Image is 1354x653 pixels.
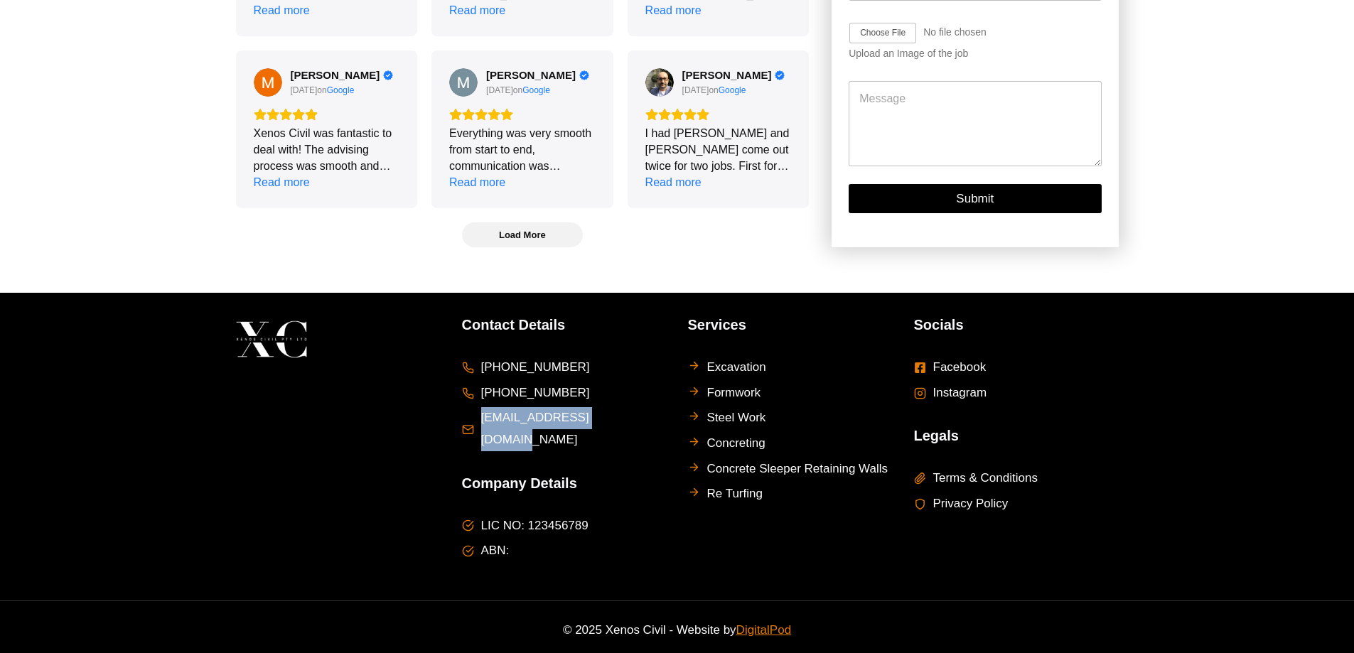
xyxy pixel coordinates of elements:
[914,425,1119,446] h5: Legals
[719,85,746,96] div: Google
[481,382,590,404] span: [PHONE_NUMBER]
[449,68,478,97] img: Mani G
[682,69,785,82] a: Review by John Tsoutras
[291,85,318,96] div: [DATE]
[449,68,478,97] a: View on Google
[688,483,763,505] a: Re Turfing
[383,70,393,80] div: Verified Customer
[522,85,550,96] a: View on Google
[707,458,888,480] span: Concrete Sleeper Retaining Walls
[688,382,761,404] a: Formwork
[688,458,888,480] a: Concrete Sleeper Retaining Walls
[254,125,400,174] div: Xenos Civil was fantastic to deal with! The advising process was smooth and easy from start to fi...
[486,69,589,82] a: Review by Mani G
[486,85,513,96] div: [DATE]
[645,68,674,97] a: View on Google
[933,382,987,404] span: Instagram
[933,493,1009,515] span: Privacy Policy
[914,314,1119,335] h5: Socials
[707,433,765,455] span: Concreting
[462,222,583,247] button: Load More
[707,483,763,505] span: Re Turfing
[682,69,772,82] span: [PERSON_NAME]
[645,174,702,190] div: Read more
[645,125,792,174] div: I had [PERSON_NAME] and [PERSON_NAME] come out twice for two jobs. First for foundations for reta...
[688,357,766,379] a: Excavation
[449,108,596,121] div: Rating: 5.0 out of 5
[481,357,590,379] span: [PHONE_NUMBER]
[688,433,765,455] a: Concreting
[481,515,589,537] span: LIC NO: 123456789
[236,620,1119,639] p: © 2025 Xenos Civil - Website by
[682,85,709,96] div: [DATE]
[486,85,522,96] div: on
[914,357,987,379] a: Facebook
[579,70,589,80] div: Verified Customer
[254,68,282,97] img: Monique Pereira
[499,229,546,241] span: Load More
[688,407,766,429] a: Steel Work
[914,468,1038,490] a: Terms & Conditions
[707,382,761,404] span: Formwork
[719,85,746,96] a: View on Google
[775,70,785,80] div: Verified Customer
[462,407,667,450] a: [EMAIL_ADDRESS][DOMAIN_NAME]
[849,48,1101,60] div: Upload an Image of the job
[645,68,674,97] img: John Tsoutras
[449,174,505,190] div: Read more
[462,357,590,379] a: [PHONE_NUMBER]
[933,357,987,379] span: Facebook
[254,108,400,121] div: Rating: 5.0 out of 5
[914,493,1009,515] a: Privacy Policy
[481,407,667,450] span: [EMAIL_ADDRESS][DOMAIN_NAME]
[849,184,1101,213] button: Submit
[449,2,505,18] div: Read more
[645,2,702,18] div: Read more
[645,108,792,121] div: Rating: 5.0 out of 5
[291,69,380,82] span: [PERSON_NAME]
[486,69,576,82] span: [PERSON_NAME]
[522,85,550,96] div: Google
[688,314,893,335] h5: Services
[481,540,510,562] span: ABN:
[707,357,766,379] span: Excavation
[462,473,667,494] h5: Company Details
[327,85,355,96] div: Google
[462,382,590,404] a: [PHONE_NUMBER]
[914,382,987,404] a: Instagram
[291,85,327,96] div: on
[254,2,310,18] div: Read more
[462,314,667,335] h5: Contact Details
[736,623,792,637] a: DigitalPod
[291,69,394,82] a: Review by Monique Pereira
[682,85,719,96] div: on
[254,174,310,190] div: Read more
[254,68,282,97] a: View on Google
[449,125,596,174] div: Everything was very smooth from start to end, communication was excellent. The team at [GEOGRAPHI...
[707,407,766,429] span: Steel Work
[933,468,1038,490] span: Terms & Conditions
[327,85,355,96] a: View on Google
